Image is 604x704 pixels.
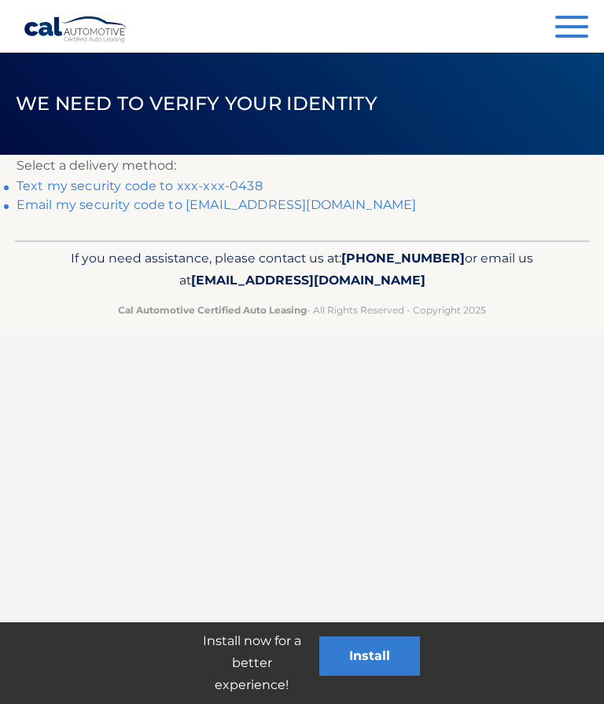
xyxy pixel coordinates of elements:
p: Select a delivery method: [17,155,587,177]
a: Email my security code to [EMAIL_ADDRESS][DOMAIN_NAME] [17,197,417,212]
a: Text my security code to xxx-xxx-0438 [17,178,263,193]
p: Install now for a better experience! [184,630,319,696]
a: Cal Automotive [24,16,128,43]
span: We need to verify your identity [16,92,377,115]
span: [PHONE_NUMBER] [341,251,465,266]
p: - All Rights Reserved - Copyright 2025 [39,302,565,318]
strong: Cal Automotive Certified Auto Leasing [118,304,307,316]
span: [EMAIL_ADDRESS][DOMAIN_NAME] [191,273,425,288]
button: Menu [555,16,588,42]
p: If you need assistance, please contact us at: or email us at [39,247,565,292]
button: Install [319,636,420,676]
